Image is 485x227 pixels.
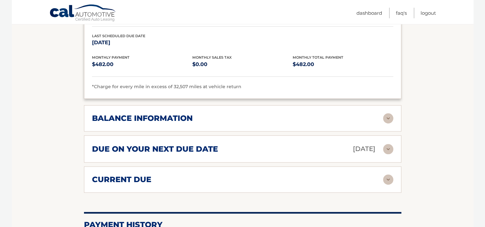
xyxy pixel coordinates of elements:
[92,113,193,123] h2: balance information
[92,144,218,154] h2: due on your next due date
[92,60,192,69] p: $482.00
[92,34,145,38] span: Last Scheduled Due Date
[356,8,382,18] a: Dashboard
[421,8,436,18] a: Logout
[92,84,241,89] span: *Charge for every mile in excess of 32,507 miles at vehicle return
[383,113,393,123] img: accordion-rest.svg
[92,38,192,47] p: [DATE]
[383,144,393,154] img: accordion-rest.svg
[192,60,293,69] p: $0.00
[92,55,130,60] span: Monthly Payment
[49,4,117,23] a: Cal Automotive
[293,55,343,60] span: Monthly Total Payment
[293,60,393,69] p: $482.00
[353,143,375,155] p: [DATE]
[383,174,393,185] img: accordion-rest.svg
[92,175,151,184] h2: current due
[192,55,232,60] span: Monthly Sales Tax
[396,8,407,18] a: FAQ's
